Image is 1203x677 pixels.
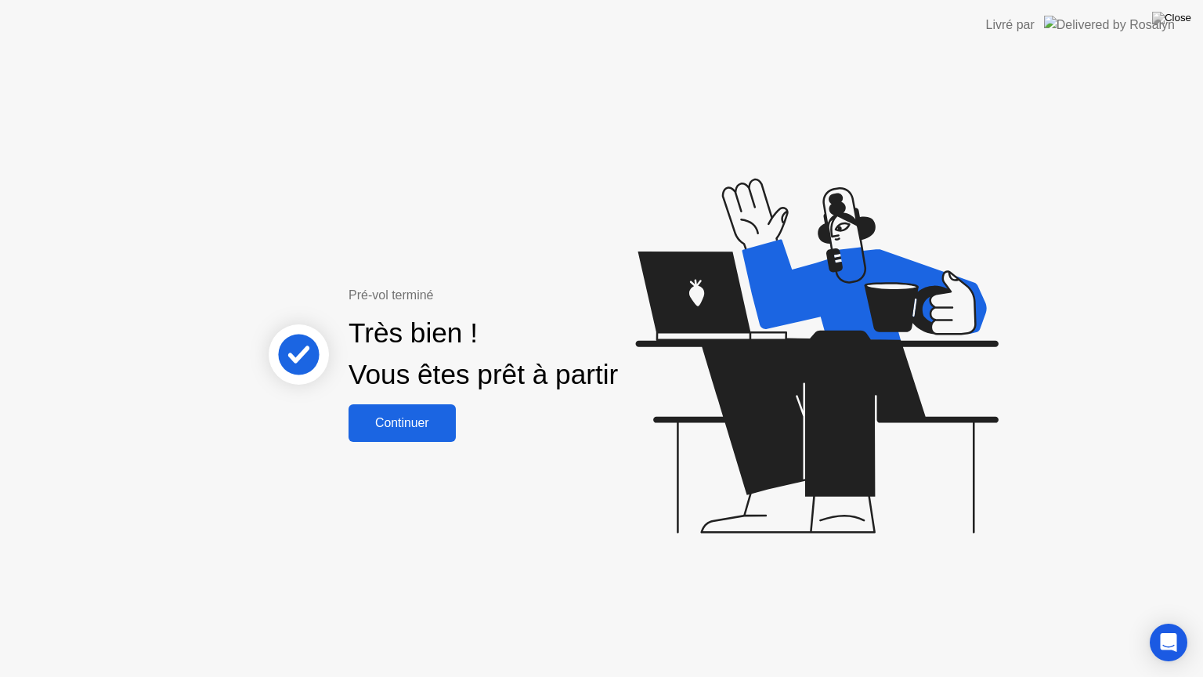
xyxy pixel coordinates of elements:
[1044,16,1175,34] img: Delivered by Rosalyn
[349,286,672,305] div: Pré-vol terminé
[1152,12,1191,24] img: Close
[1150,624,1187,661] div: Open Intercom Messenger
[349,313,618,396] div: Très bien ! Vous êtes prêt à partir
[353,416,451,430] div: Continuer
[986,16,1035,34] div: Livré par
[349,404,456,442] button: Continuer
